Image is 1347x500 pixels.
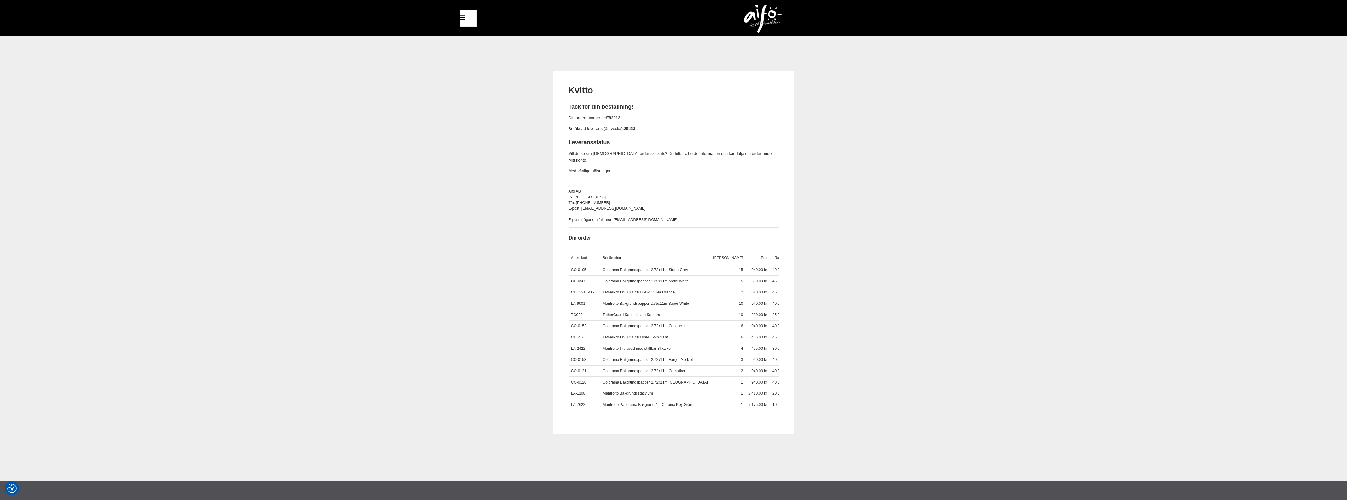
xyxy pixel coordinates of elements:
[772,324,785,328] span: 40.00%
[603,391,653,395] a: Manfrotto Bakgrundsstativ 3m
[603,402,692,407] a: Manfrotto Panorama Bakgrund 4m Chroma Key Grön
[571,369,587,373] a: CO-0121
[571,268,587,272] a: CO-0105
[739,268,743,272] span: 15
[569,168,779,174] p: Med vänliga hälsningar
[772,290,785,294] span: 45.00%
[744,5,782,33] img: logo.png
[775,256,785,259] span: Rabatt
[741,391,743,395] span: 1
[751,335,763,339] span: 435.00
[739,290,743,294] span: 12
[603,324,689,328] a: Colorama Bakgrundspapper 2.72x11m Cappuccino
[603,369,685,373] a: Colorama Bakgrundspapper 2.72x11m Carnation
[751,380,763,384] span: 940.00
[751,357,763,362] span: 940.00
[741,357,743,362] span: 3
[571,357,587,362] a: CO-0153
[772,346,785,351] span: 30.00%
[741,369,743,373] span: 2
[603,279,689,283] a: Colorama Bakgrundspapper 1.35x11m Arctic White
[713,256,743,259] span: [PERSON_NAME]
[751,313,763,317] span: 280.00
[741,346,743,351] span: 4
[751,346,763,351] span: 455.00
[751,301,763,306] span: 940.00
[571,301,585,306] a: LA-9001
[739,279,743,283] span: 15
[569,217,779,223] div: E-post: frågor om fakturor: [EMAIL_ADDRESS][DOMAIN_NAME]
[603,268,688,272] a: Colorama Bakgrundspapper 2.72x11m Storm Grey
[571,391,585,395] a: LA-1108
[751,290,763,294] span: 610.00
[571,256,587,259] span: Artikelkod
[772,313,785,317] span: 25.00%
[571,279,587,283] a: CO-0565
[603,357,693,362] a: Colorama Bakgrundspapper 2.72x11m Forget Me Not
[772,301,785,306] span: 40.00%
[751,369,763,373] span: 940.00
[741,335,743,339] span: 6
[569,115,779,122] p: Ditt ordernummer är:
[751,324,763,328] span: 940.00
[739,313,743,317] span: 10
[571,402,585,407] a: LA-7622
[624,126,635,131] strong: 25423
[569,234,779,241] h3: Din order
[772,380,785,384] span: 40.00%
[772,279,785,283] span: 45.00%
[603,301,689,306] a: Manfrotto Bakgrundspapper 2.75x11m Super White
[569,84,779,97] h1: Kvitto
[571,290,598,294] a: CUC3215-ORG
[748,402,763,407] span: 5 175.00
[569,103,779,111] h2: Tack för din beställning!
[569,139,779,146] h2: Leveransstatus
[739,301,743,306] span: 10
[772,369,785,373] span: 40.00%
[751,268,763,272] span: 940.00
[571,380,587,384] a: CO-0128
[603,346,671,351] a: Manfrotto Tilthuvud med ställbar Blixtsko
[569,200,779,206] div: Tfn: [PHONE_NUMBER]
[772,357,785,362] span: 40.00%
[603,335,668,339] a: TetherPro USB 2.0 till Mini-B 5pin 4.6m
[569,151,779,164] p: Vill du se om [DEMOGRAPHIC_DATA] order skickats? Du hittar all orderinformation och kan följa din...
[748,391,763,395] span: 2 410.00
[571,346,585,351] a: LA-2422
[569,189,779,194] div: Aifo AB
[603,290,675,294] a: TetherPro USB 3.0 till USB-C 4.6m Orange
[571,335,585,339] a: CU5451
[569,206,779,211] div: E-post: [EMAIL_ADDRESS][DOMAIN_NAME]
[569,194,779,200] div: [STREET_ADDRESS]
[751,279,763,283] span: 660.00
[606,116,620,120] a: E82012
[7,483,17,494] button: Samtyckesinställningar
[603,313,660,317] a: TetherGuard Kabelhållare Kamera
[772,391,785,395] span: 20.00%
[761,256,767,259] span: Pris
[569,126,779,132] p: Beräknad leverans (år, vecka):
[571,324,587,328] a: CO-0152
[603,380,708,384] a: Colorama Bakgrundspapper 2.72x11m [GEOGRAPHIC_DATA]
[603,256,621,259] span: Benämning
[772,268,785,272] span: 40.00%
[741,380,743,384] span: 1
[741,402,743,407] span: 1
[571,313,583,317] a: TG020
[772,335,785,339] span: 45.00%
[772,402,785,407] span: 10.00%
[741,324,743,328] span: 6
[7,484,17,493] img: Revisit consent button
